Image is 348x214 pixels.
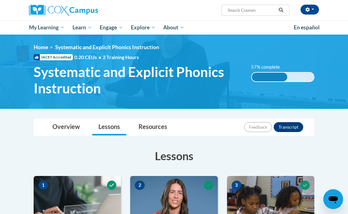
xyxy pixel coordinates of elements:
[68,20,96,35] a: Learn
[290,21,324,34] a: En español
[34,54,73,60] span: IACET Accredited
[127,20,159,35] a: Explore
[131,24,155,31] span: Explore
[72,24,92,31] span: Learn
[252,73,287,81] div: 57% complete
[274,122,303,132] button: Transcript
[135,181,145,190] span: 2
[38,181,48,190] span: 1
[251,64,287,71] label: 57% complete
[98,54,101,60] span: •
[74,54,103,61] span: 0.20 CEUs
[29,5,119,16] a: Cox Campus
[100,24,123,31] span: Engage
[323,189,343,209] iframe: Button to launch messaging window
[244,122,272,132] button: Feedback
[232,181,242,190] span: 3
[132,119,173,135] a: Resources
[25,20,68,35] a: My Learning
[34,44,48,50] a: Home
[159,20,188,35] a: About
[294,24,320,31] span: En español
[103,54,139,60] span: 2 Training Hours
[92,119,126,135] a: Lessons
[34,64,242,96] span: Systematic and Explicit Phonics Instruction
[29,24,64,31] span: My Learning
[276,6,286,14] button: Search
[163,24,184,31] span: About
[29,5,98,16] img: Cox Campus
[300,5,319,15] button: Account Settings
[227,6,276,14] input: Search Courses
[96,20,127,35] a: Engage
[24,20,324,35] div: Main menu
[55,44,159,50] span: Systematic and Explicit Phonics Instruction
[46,119,86,135] a: Overview
[34,148,314,164] h3: Lessons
